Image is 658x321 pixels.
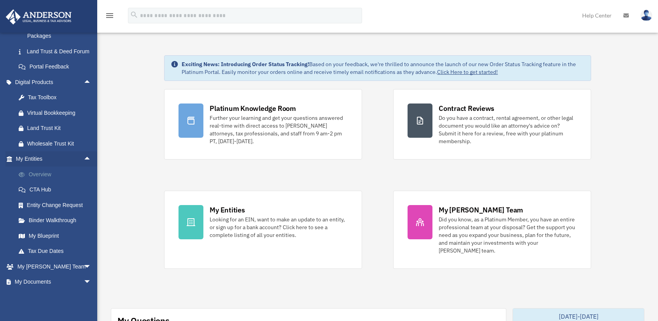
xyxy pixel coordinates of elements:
a: Tax Toolbox [11,90,103,105]
a: Land Trust Kit [11,121,103,136]
div: Do you have a contract, rental agreement, or other legal document you would like an attorney's ad... [439,114,577,145]
span: arrow_drop_up [84,74,99,90]
a: Online Learningarrow_drop_down [5,289,103,305]
a: Contract Reviews Do you have a contract, rental agreement, or other legal document you would like... [393,89,591,160]
img: User Pic [640,10,652,21]
div: My [PERSON_NAME] Team [439,205,523,215]
a: Overview [11,167,103,182]
strong: Exciting News: Introducing Order Status Tracking! [182,61,309,68]
img: Anderson Advisors Platinum Portal [3,9,74,25]
a: Tax Due Dates [11,244,103,259]
a: My [PERSON_NAME] Teamarrow_drop_down [5,259,103,274]
span: arrow_drop_up [84,151,99,167]
div: Tax Toolbox [27,93,93,102]
a: Entity Change Request [11,197,103,213]
a: Click Here to get started! [437,68,498,75]
i: search [130,11,138,19]
a: Portal Feedback [11,59,103,75]
span: arrow_drop_down [84,274,99,290]
div: Contract Reviews [439,103,494,113]
a: Virtual Bookkeeping [11,105,103,121]
i: menu [105,11,114,20]
a: My Entities Looking for an EIN, want to make an update to an entity, or sign up for a bank accoun... [164,191,362,269]
a: My Documentsarrow_drop_down [5,274,103,290]
div: Virtual Bookkeeping [27,108,93,118]
a: Platinum Knowledge Room Further your learning and get your questions answered real-time with dire... [164,89,362,160]
a: My Entitiesarrow_drop_up [5,151,103,167]
div: Did you know, as a Platinum Member, you have an entire professional team at your disposal? Get th... [439,216,577,254]
span: arrow_drop_down [84,259,99,275]
a: Binder Walkthrough [11,213,103,228]
a: Digital Productsarrow_drop_up [5,74,103,90]
div: Further your learning and get your questions answered real-time with direct access to [PERSON_NAM... [210,114,348,145]
div: Based on your feedback, we're thrilled to announce the launch of our new Order Status Tracking fe... [182,60,584,76]
span: arrow_drop_down [84,289,99,305]
a: My [PERSON_NAME] Team Did you know, as a Platinum Member, you have an entire professional team at... [393,191,591,269]
a: CTA Hub [11,182,103,198]
div: Land Trust Kit [27,123,93,133]
a: menu [105,14,114,20]
div: Wholesale Trust Kit [27,139,93,149]
div: Looking for an EIN, want to make an update to an entity, or sign up for a bank account? Click her... [210,216,348,239]
a: Land Trust & Deed Forum [11,44,103,59]
div: My Entities [210,205,245,215]
div: Platinum Knowledge Room [210,103,296,113]
a: Wholesale Trust Kit [11,136,103,151]
a: My Blueprint [11,228,103,244]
